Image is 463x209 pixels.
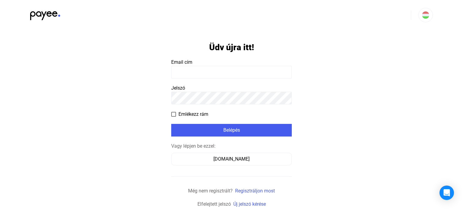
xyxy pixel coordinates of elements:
a: [DOMAIN_NAME] [171,156,292,162]
span: Elfelejtett jelszó [197,201,231,207]
span: Email cím [171,59,192,65]
div: Vagy lépjen be ezzel: [171,143,292,150]
div: Open Intercom Messenger [439,186,454,200]
a: Regisztráljon most [235,188,275,194]
span: Emlékezz rám [178,111,208,118]
div: Belépés [173,127,290,134]
img: HU [422,11,429,19]
button: Belépés [171,124,292,137]
img: black-payee-blue-dot.svg [30,8,60,20]
button: HU [418,8,433,22]
a: Új jelszó kérése [233,201,266,207]
span: Jelszó [171,85,185,91]
h1: Üdv újra itt! [209,42,254,53]
div: [DOMAIN_NAME] [173,155,290,163]
span: Még nem regisztrált? [188,188,233,194]
button: [DOMAIN_NAME] [171,153,292,165]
